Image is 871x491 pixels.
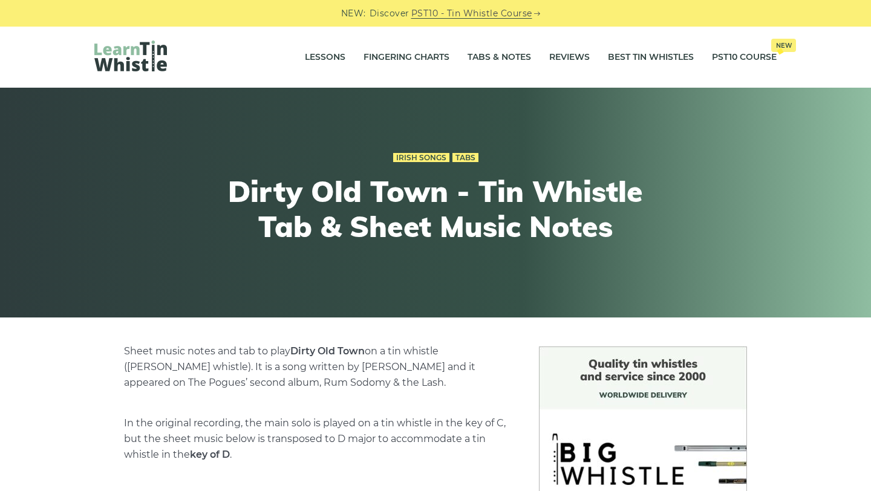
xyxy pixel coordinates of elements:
[305,42,345,73] a: Lessons
[712,42,777,73] a: PST10 CourseNew
[549,42,590,73] a: Reviews
[94,41,167,71] img: LearnTinWhistle.com
[608,42,694,73] a: Best Tin Whistles
[290,345,365,357] strong: Dirty Old Town
[124,417,506,460] span: In the original recording, the main solo is played on a tin whistle in the key of C, but the shee...
[124,343,510,391] p: Sheet music notes and tab to play on a tin whistle ([PERSON_NAME] whistle). It is a song written ...
[393,153,449,163] a: Irish Songs
[468,42,531,73] a: Tabs & Notes
[452,153,478,163] a: Tabs
[213,174,658,244] h1: Dirty Old Town - Tin Whistle Tab & Sheet Music Notes
[364,42,449,73] a: Fingering Charts
[771,39,796,52] span: New
[190,449,230,460] strong: key of D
